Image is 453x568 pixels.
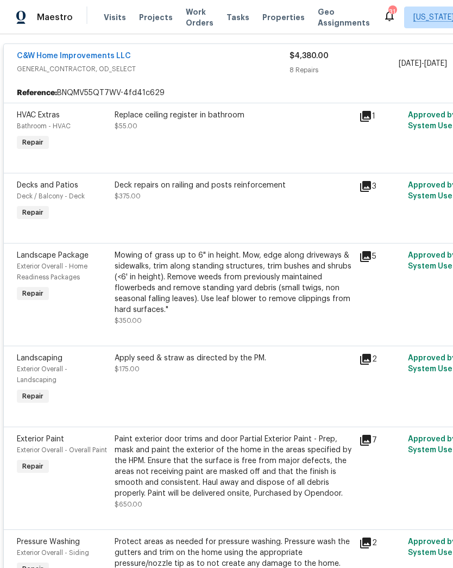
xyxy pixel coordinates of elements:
[359,434,401,447] div: 7
[17,263,87,280] span: Exterior Overall - Home Readiness Packages
[115,366,140,372] span: $175.00
[115,123,137,129] span: $55.00
[359,536,401,550] div: 2
[17,366,67,383] span: Exterior Overall - Landscaping
[18,288,48,299] span: Repair
[17,123,71,129] span: Bathroom - HVAC
[139,12,173,23] span: Projects
[359,250,401,263] div: 5
[388,7,396,17] div: 31
[424,60,447,67] span: [DATE]
[359,180,401,193] div: 3
[17,182,78,189] span: Decks and Patios
[399,58,447,69] span: -
[17,111,60,119] span: HVAC Extras
[17,193,85,199] span: Deck / Balcony - Deck
[115,434,353,499] div: Paint exterior door trims and door Partial Exterior Paint - Prep, mask and paint the exterior of ...
[37,12,73,23] span: Maestro
[17,435,64,443] span: Exterior Paint
[17,88,57,98] b: Reference:
[17,354,62,362] span: Landscaping
[18,461,48,472] span: Repair
[115,353,353,364] div: Apply seed & straw as directed by the PM.
[359,353,401,366] div: 2
[115,110,353,121] div: Replace ceiling register in bathroom
[318,7,370,28] span: Geo Assignments
[262,12,305,23] span: Properties
[17,52,131,60] a: C&W Home Improvements LLC
[115,180,353,191] div: Deck repairs on railing and posts reinforcement
[17,550,89,556] span: Exterior Overall - Siding
[18,207,48,218] span: Repair
[17,252,89,259] span: Landscape Package
[359,110,401,123] div: 1
[18,137,48,148] span: Repair
[18,391,48,402] span: Repair
[17,64,290,74] span: GENERAL_CONTRACTOR, OD_SELECT
[226,14,249,21] span: Tasks
[104,12,126,23] span: Visits
[290,65,399,76] div: 8 Repairs
[115,501,142,508] span: $650.00
[115,193,141,199] span: $375.00
[17,447,107,453] span: Exterior Overall - Overall Paint
[186,7,213,28] span: Work Orders
[115,250,353,315] div: Mowing of grass up to 6" in height. Mow, edge along driveways & sidewalks, trim along standing st...
[399,60,421,67] span: [DATE]
[17,538,80,546] span: Pressure Washing
[115,317,142,324] span: $350.00
[290,52,329,60] span: $4,380.00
